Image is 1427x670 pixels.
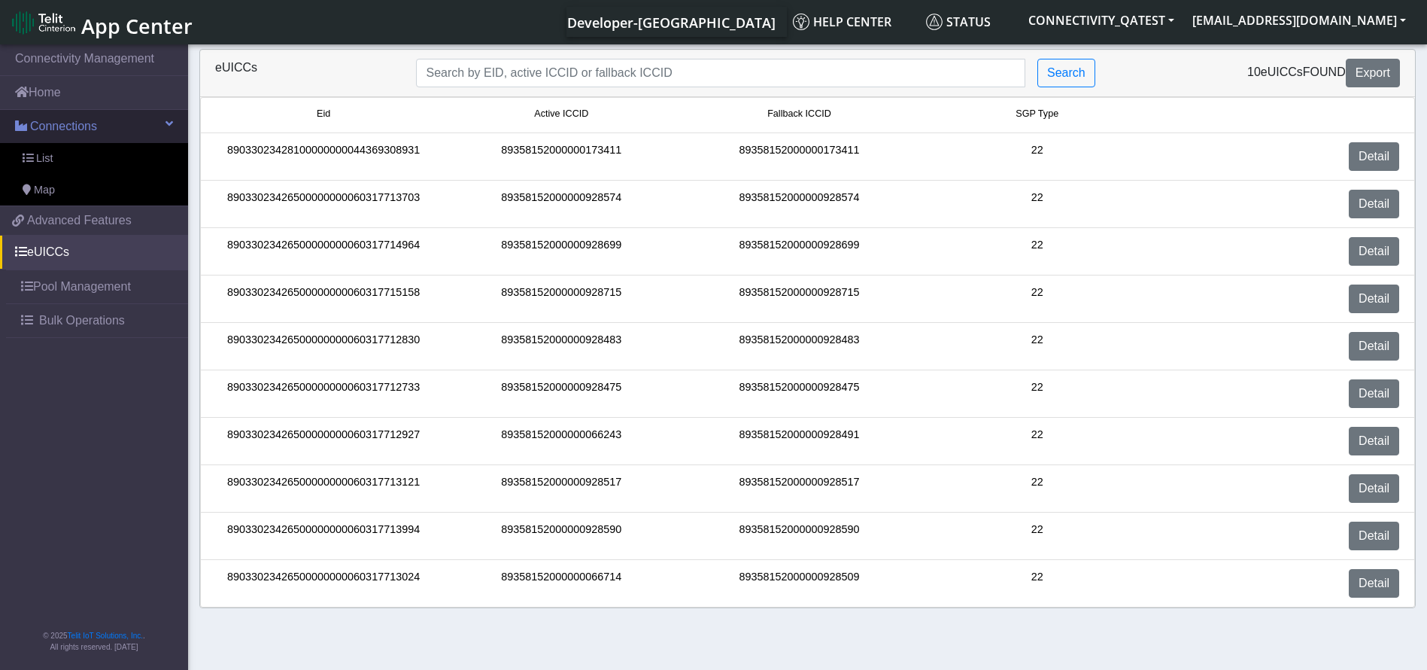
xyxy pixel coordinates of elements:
div: 89358152000000066243 [442,427,680,455]
button: Export [1346,59,1400,87]
a: Detail [1349,379,1399,408]
div: 22 [918,427,1156,455]
a: Your current platform instance [566,7,775,37]
img: knowledge.svg [793,14,809,30]
div: 22 [918,332,1156,361]
img: logo-telit-cinterion-gw-new.png [12,11,75,35]
div: 89033023426500000000060317715158 [205,285,442,313]
div: 89033023426500000000060317712927 [205,427,442,455]
div: 89033023426500000000060317714964 [205,237,442,266]
div: 89358152000000928483 [680,332,918,361]
span: SGP Type [1016,107,1058,121]
a: Detail [1349,190,1399,218]
div: 89358152000000173411 [442,142,680,171]
a: Telit IoT Solutions, Inc. [68,632,143,640]
a: Detail [1349,285,1399,313]
div: 22 [918,379,1156,408]
a: Pool Management [6,270,188,303]
div: 22 [918,237,1156,266]
a: Detail [1349,522,1399,550]
div: 89358152000000066714 [442,569,680,598]
div: 89358152000000928590 [680,522,918,550]
div: 89033023426500000000060317713121 [205,474,442,503]
span: Active ICCID [534,107,588,121]
span: Eid [317,107,330,121]
div: 89358152000000928517 [442,474,680,503]
div: 89358152000000928715 [680,285,918,313]
div: 22 [918,474,1156,503]
span: Help center [793,14,891,30]
div: eUICCs [204,59,405,87]
div: 22 [918,142,1156,171]
div: 89033023426500000000060317713994 [205,522,442,550]
span: Export [1356,66,1390,79]
div: 89358152000000928590 [442,522,680,550]
div: 89358152000000928509 [680,569,918,598]
div: 89358152000000928491 [680,427,918,455]
div: 89358152000000928574 [442,190,680,218]
a: Status [920,7,1019,37]
div: 89033023426500000000060317712733 [205,379,442,408]
div: 89358152000000928715 [442,285,680,313]
a: Help center [787,7,920,37]
div: 89033023426500000000060317713024 [205,569,442,598]
div: 89358152000000928699 [442,237,680,266]
div: 89358152000000173411 [680,142,918,171]
input: Search... [416,59,1025,87]
a: Detail [1349,332,1399,361]
a: Bulk Operations [6,304,188,337]
img: status.svg [926,14,943,30]
span: Connections [30,117,97,136]
a: Detail [1349,474,1399,503]
div: 89358152000000928699 [680,237,918,266]
span: found [1303,65,1346,78]
a: App Center [12,6,190,38]
div: 89033023426500000000060317713703 [205,190,442,218]
a: Detail [1349,427,1399,455]
a: Detail [1349,569,1399,598]
span: Map [34,182,55,199]
span: Bulk Operations [39,312,125,330]
div: 89358152000000928475 [442,379,680,408]
div: 22 [918,522,1156,550]
a: Detail [1349,142,1399,171]
div: 22 [918,190,1156,218]
span: Status [926,14,991,30]
div: 22 [918,569,1156,598]
div: 89358152000000928574 [680,190,918,218]
div: 89033023426500000000060317712830 [205,332,442,361]
button: Search [1037,59,1095,87]
span: eUICCs [1261,65,1303,78]
span: Fallback ICCID [767,107,831,121]
div: 89358152000000928517 [680,474,918,503]
span: Advanced Features [27,212,132,230]
button: CONNECTIVITY_QATEST [1019,7,1183,34]
span: List [36,151,53,167]
a: Detail [1349,237,1399,266]
div: 89033023428100000000044369308931 [205,142,442,171]
div: 89358152000000928475 [680,379,918,408]
span: Developer-[GEOGRAPHIC_DATA] [567,14,776,32]
span: 10 [1247,65,1261,78]
span: App Center [81,12,193,40]
div: 22 [918,285,1156,313]
div: 89358152000000928483 [442,332,680,361]
button: [EMAIL_ADDRESS][DOMAIN_NAME] [1183,7,1415,34]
